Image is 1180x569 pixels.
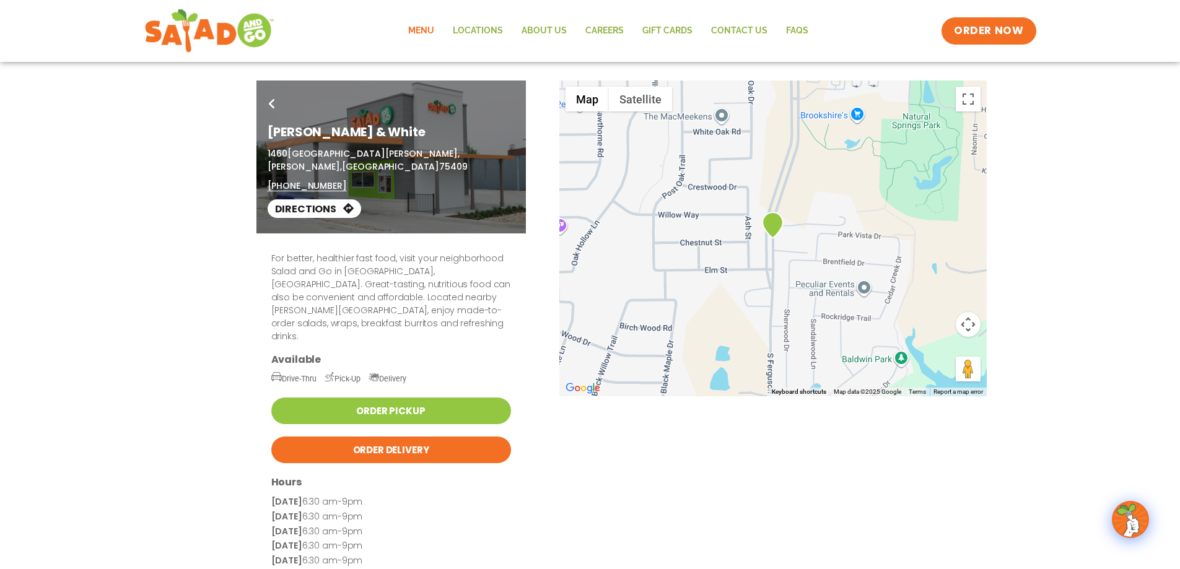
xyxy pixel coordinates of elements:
[956,357,981,381] button: Drag Pegman onto the map to open Street View
[271,554,302,567] strong: [DATE]
[444,17,512,45] a: Locations
[271,397,511,424] a: Order Pickup
[271,437,511,463] a: Order Delivery
[271,510,302,523] strong: [DATE]
[399,17,444,45] a: Menu
[399,17,818,45] nav: Menu
[268,199,361,218] a: Directions
[268,180,347,193] a: [PHONE_NUMBER]
[369,374,406,383] span: Delivery
[777,17,818,45] a: FAQs
[512,17,576,45] a: About Us
[271,353,511,366] h3: Available
[325,374,361,383] span: Pick-Up
[342,160,440,173] span: [GEOGRAPHIC_DATA]
[933,388,983,395] a: Report a map error
[1113,502,1148,537] img: wpChatIcon
[271,476,511,489] h3: Hours
[271,554,511,568] p: 6:30 am-9pm
[954,24,1023,38] span: ORDER NOW
[271,510,511,524] p: 6:30 am-9pm
[268,123,515,141] h1: [PERSON_NAME] & White
[268,160,342,173] span: [PERSON_NAME],
[144,6,275,56] img: new-SAG-logo-768×292
[268,147,287,160] span: 1460
[942,17,1036,45] a: ORDER NOW
[271,495,511,510] p: 6:30 am-9pm
[271,374,317,383] span: Drive-Thru
[271,525,302,537] strong: [DATE]
[287,147,460,160] span: [GEOGRAPHIC_DATA][PERSON_NAME],
[576,17,633,45] a: Careers
[271,252,511,343] p: For better, healthier fast food, visit your neighborhood Salad and Go in [GEOGRAPHIC_DATA], [GEOG...
[633,17,702,45] a: GIFT CARDS
[271,495,302,508] strong: [DATE]
[439,160,467,173] span: 75409
[956,312,981,337] button: Map camera controls
[271,539,302,552] strong: [DATE]
[271,524,511,539] p: 6:30 am-9pm
[271,539,511,554] p: 6:30 am-9pm
[702,17,777,45] a: Contact Us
